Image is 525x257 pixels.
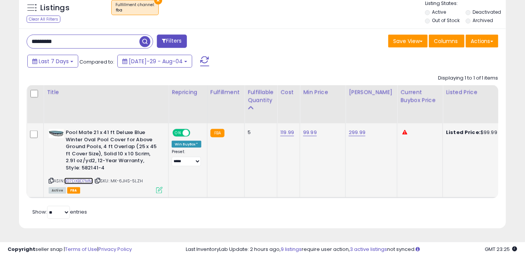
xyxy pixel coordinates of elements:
[47,88,165,96] div: Title
[350,246,387,253] a: 3 active listings
[446,88,512,96] div: Listed Price
[280,88,297,96] div: Cost
[485,246,517,253] span: 2025-08-12 23:25 GMT
[94,178,143,184] span: | SKU: MK-6JHS-5LZH
[40,3,70,13] h5: Listings
[248,129,271,136] div: 5
[432,17,460,24] label: Out of Stock
[129,57,183,65] span: [DATE]-29 - Aug-04
[432,9,446,15] label: Active
[49,187,66,194] span: All listings currently available for purchase on Amazon
[8,246,35,253] strong: Copyright
[434,37,458,45] span: Columns
[39,57,69,65] span: Last 7 Days
[27,16,60,23] div: Clear All Filters
[186,246,517,253] div: Last InventoryLab Update: 2 hours ago, require user action, not synced.
[473,17,493,24] label: Archived
[473,9,501,15] label: Deactivated
[446,129,481,136] b: Listed Price:
[429,35,465,48] button: Columns
[27,55,78,68] button: Last 7 Days
[248,88,274,104] div: Fulfillable Quantity
[210,129,225,137] small: FBA
[117,55,192,68] button: [DATE]-29 - Aug-04
[303,88,342,96] div: Min Price
[157,35,187,48] button: Filters
[349,129,365,136] a: 299.99
[98,246,132,253] a: Privacy Policy
[115,8,155,13] div: fba
[172,149,201,166] div: Preset:
[8,246,132,253] div: seller snap | |
[281,246,302,253] a: 9 listings
[172,141,201,148] div: Win BuyBox *
[49,129,163,193] div: ASIN:
[49,129,64,138] img: 41ODwnfadZL._SL40_.jpg
[303,129,317,136] a: 99.99
[66,129,158,173] b: Pool Mate 21 x 41 ft Deluxe Blue Winter Oval Pool Cover for Above Ground Pools, 4 ft Overlap (25 ...
[65,246,97,253] a: Terms of Use
[172,88,204,96] div: Repricing
[280,129,294,136] a: 119.99
[438,75,498,82] div: Displaying 1 to 1 of 1 items
[115,2,155,13] span: Fulfillment channel :
[79,58,114,65] span: Compared to:
[189,130,201,136] span: OFF
[210,88,241,96] div: Fulfillment
[446,129,509,136] div: $99.99
[466,35,498,48] button: Actions
[173,130,183,136] span: ON
[388,35,428,48] button: Save View
[400,88,440,104] div: Current Buybox Price
[349,88,394,96] div: [PERSON_NAME]
[32,209,87,216] span: Show: entries
[64,178,93,184] a: B07DXBD7MM
[67,187,80,194] span: FBA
